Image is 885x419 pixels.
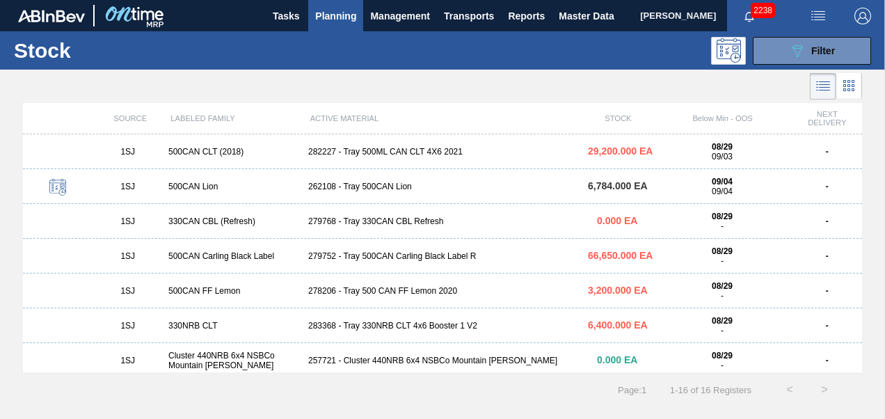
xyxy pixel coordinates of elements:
[826,216,829,226] strong: -
[95,114,165,122] div: SOURCE
[163,216,303,226] div: 330CAN CBL (Refresh)
[18,10,85,22] img: TNhmsLtSVTkK8tSr43FrP2fwEKptu5GPRR3wAAAABJRU5ErkJggg==
[721,361,724,370] span: -
[165,114,304,122] div: LABELED FAMILY
[303,356,582,365] div: 257721 - Cluster 440NRB 6x4 NSBCo Mountain [PERSON_NAME]
[826,251,829,261] strong: -
[826,182,829,191] strong: -
[618,385,646,395] span: Page : 1
[120,182,135,191] span: 1SJ
[597,354,637,365] span: 0.000 EA
[807,372,842,407] button: >
[559,8,614,24] span: Master Data
[14,42,206,58] h1: Stock
[653,114,792,122] div: Below Min - OOS
[751,3,775,18] span: 2238
[826,147,829,157] strong: -
[721,256,724,266] span: -
[305,114,584,122] div: ACTIVE MATERIAL
[29,179,88,198] div: Scheduled Stock
[163,182,303,191] div: 500CAN Lion
[854,8,871,24] img: Logout
[588,250,653,261] span: 66,650.000 EA
[163,286,303,296] div: 500CAN FF Lemon
[588,319,648,331] span: 6,400.000 EA
[163,351,303,370] div: Cluster 440NRB 6x4 NSBCo Mountain [PERSON_NAME]
[303,251,582,261] div: 279752 - Tray 500CAN Carling Black Label R
[271,8,301,24] span: Tasks
[826,356,829,365] strong: -
[826,286,829,296] strong: -
[120,251,135,261] span: 1SJ
[303,216,582,226] div: 279768 - Tray 330CAN CBL Refresh
[588,285,648,296] span: 3,200.000 EA
[303,182,582,191] div: 262108 - Tray 500CAN Lion
[772,372,807,407] button: <
[810,73,836,100] div: List Vision
[588,145,653,157] span: 29,200.000 EA
[712,212,733,221] strong: 08/29
[836,73,862,100] div: Card Vision
[721,326,724,335] span: -
[583,114,653,122] div: STOCK
[120,321,135,331] span: 1SJ
[163,147,303,157] div: 500CAN CLT (2018)
[712,316,733,326] strong: 08/29
[588,180,648,191] span: 6,784.000 EA
[826,321,829,331] strong: -
[120,216,135,226] span: 1SJ
[721,221,724,231] span: -
[712,246,733,256] strong: 08/29
[810,8,827,24] img: userActions
[597,215,637,226] span: 0.000 EA
[712,187,733,196] span: 09/04
[712,177,733,187] strong: 09/04
[792,110,862,127] div: NEXT DELIVERY
[303,147,582,157] div: 282227 - Tray 500ML CAN CLT 4X6 2021
[721,291,724,301] span: -
[120,356,135,365] span: 1SJ
[712,142,733,152] strong: 08/29
[508,8,545,24] span: Reports
[667,385,751,395] span: 1 - 16 of 16 Registers
[444,8,494,24] span: Transports
[712,281,733,291] strong: 08/29
[753,37,871,65] button: Filter
[811,45,835,56] span: Filter
[711,37,746,65] div: Programming: no user selected
[712,351,733,361] strong: 08/29
[163,321,303,331] div: 330NRB CLT
[315,8,356,24] span: Planning
[303,286,582,296] div: 278206 - Tray 500 CAN FF Lemon 2020
[120,147,135,157] span: 1SJ
[712,152,733,161] span: 09/03
[370,8,430,24] span: Management
[727,6,772,26] button: Notifications
[120,286,135,296] span: 1SJ
[163,251,303,261] div: 500CAN Carling Black Label
[303,321,582,331] div: 283368 - Tray 330NRB CLT 4x6 Booster 1 V2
